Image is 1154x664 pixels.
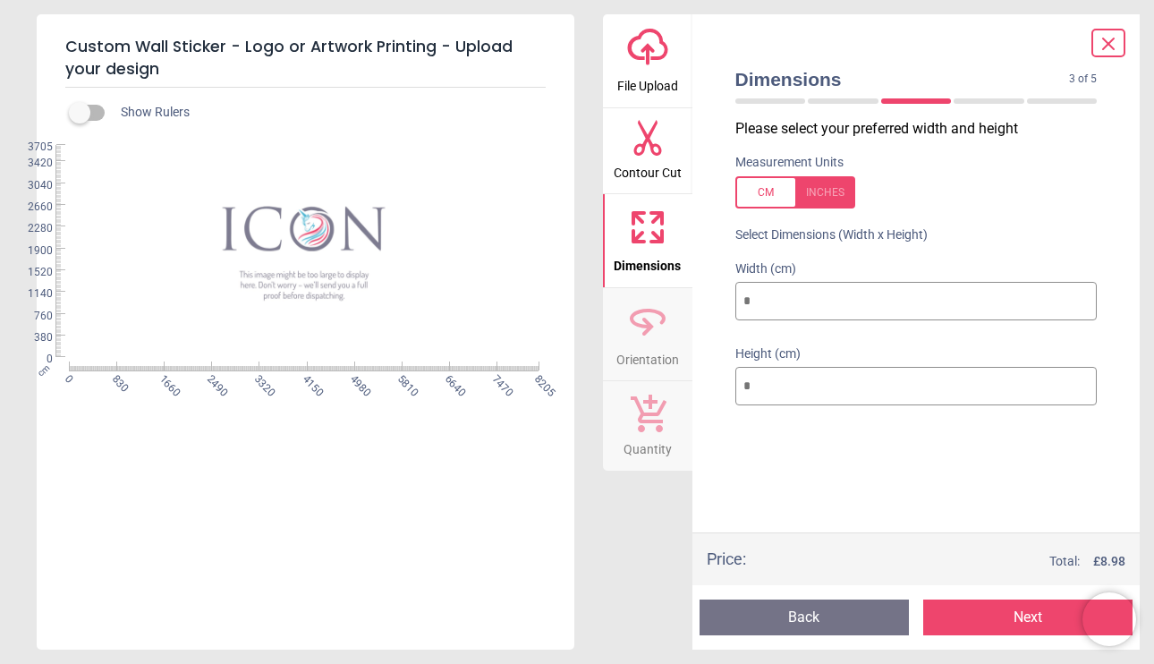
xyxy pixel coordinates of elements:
[614,156,682,183] span: Contour Cut
[108,372,120,384] span: 830
[19,265,53,280] span: 1520
[19,221,53,236] span: 2280
[603,288,692,381] button: Orientation
[1082,592,1136,646] iframe: Brevo live chat
[603,14,692,107] button: File Upload
[19,178,53,193] span: 3040
[624,432,672,459] span: Quantity
[299,372,310,384] span: 4150
[614,249,681,276] span: Dimensions
[19,352,53,367] span: 0
[394,372,405,384] span: 5810
[250,372,262,384] span: 3320
[735,154,844,172] label: Measurement Units
[923,600,1133,635] button: Next
[735,260,1098,278] label: Width (cm)
[616,343,679,370] span: Orientation
[19,309,53,324] span: 760
[36,362,52,379] span: cm
[441,372,453,384] span: 6640
[721,226,928,244] label: Select Dimensions (Width x Height)
[80,102,574,123] div: Show Rulers
[61,372,72,384] span: 0
[603,381,692,471] button: Quantity
[19,330,53,345] span: 380
[346,372,358,384] span: 4980
[1069,72,1097,87] span: 3 of 5
[735,345,1098,363] label: Height (cm)
[19,200,53,215] span: 2660
[1093,553,1125,571] span: £
[19,243,53,259] span: 1900
[1100,554,1125,568] span: 8.98
[773,553,1126,571] div: Total:
[603,108,692,194] button: Contour Cut
[156,372,167,384] span: 1660
[203,372,215,384] span: 2490
[19,286,53,302] span: 1140
[19,156,53,171] span: 3420
[603,194,692,287] button: Dimensions
[617,69,678,96] span: File Upload
[488,372,500,384] span: 7470
[707,548,746,570] div: Price :
[735,66,1070,92] span: Dimensions
[700,600,909,635] button: Back
[19,140,53,155] span: 3705
[530,372,542,384] span: 8205
[65,29,546,88] h5: Custom Wall Sticker - Logo or Artwork Printing - Upload your design
[735,119,1112,139] p: Please select your preferred width and height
